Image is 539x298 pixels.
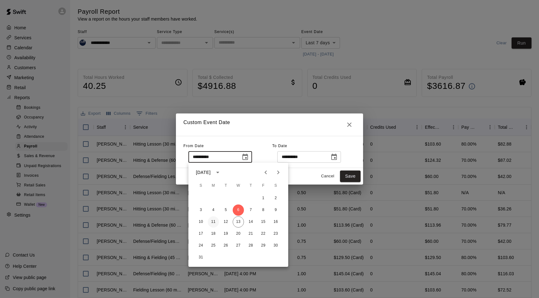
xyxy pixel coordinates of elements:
button: 7 [245,204,256,216]
button: Close [343,118,356,131]
button: 15 [258,216,269,228]
button: 27 [233,240,244,251]
button: 22 [258,228,269,239]
span: Tuesday [220,180,231,192]
button: Next month [272,166,284,179]
button: 14 [245,216,256,228]
h2: Custom Event Date [176,113,363,136]
button: 20 [233,228,244,239]
button: 25 [208,240,219,251]
button: 9 [270,204,281,216]
button: 8 [258,204,269,216]
span: From Date [183,144,204,148]
button: Cancel [318,171,337,181]
button: Choose date, selected date is Aug 13, 2025 [328,151,340,163]
span: Sunday [195,180,206,192]
button: 1 [258,193,269,204]
button: 18 [208,228,219,239]
button: 10 [195,216,206,228]
button: 19 [220,228,231,239]
button: 6 [233,204,244,216]
button: 17 [195,228,206,239]
span: To Date [272,144,287,148]
span: Monday [208,180,219,192]
button: 31 [195,252,206,263]
button: 23 [270,228,281,239]
button: 5 [220,204,231,216]
span: Thursday [245,180,256,192]
button: 28 [245,240,256,251]
span: Friday [258,180,269,192]
button: calendar view is open, switch to year view [212,167,223,178]
span: Saturday [270,180,281,192]
button: 12 [220,216,231,228]
button: Previous month [260,166,272,179]
div: [DATE] [196,169,211,176]
button: 2 [270,193,281,204]
button: Save [340,171,361,182]
button: 24 [195,240,206,251]
span: Wednesday [233,180,244,192]
button: 30 [270,240,281,251]
button: 16 [270,216,281,228]
button: Choose date, selected date is Aug 6, 2025 [239,151,251,163]
button: 13 [233,216,244,228]
button: 29 [258,240,269,251]
button: 4 [208,204,219,216]
button: 11 [208,216,219,228]
button: 3 [195,204,206,216]
button: 21 [245,228,256,239]
button: 26 [220,240,231,251]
